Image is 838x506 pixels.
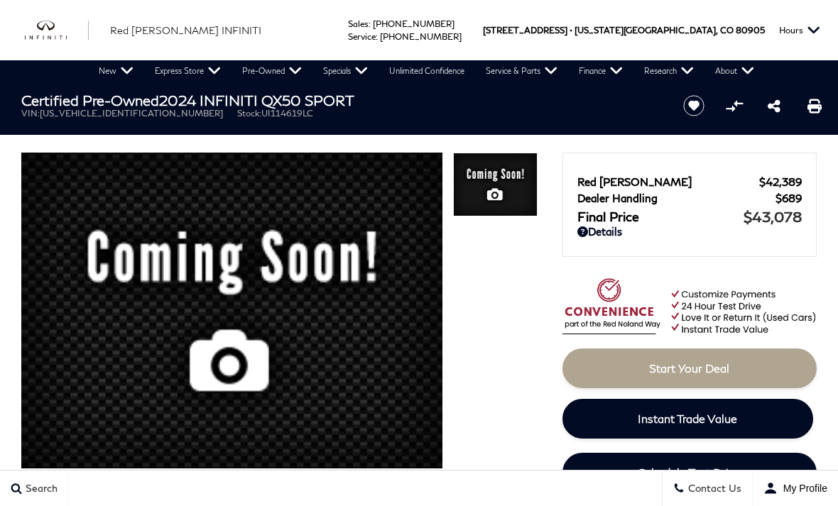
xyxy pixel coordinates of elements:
a: Red [PERSON_NAME] INFINITI [110,23,261,38]
a: Instant Trade Value [562,399,813,439]
button: Save vehicle [678,94,709,117]
a: About [704,60,765,82]
button: Open user profile menu [753,471,838,506]
h1: 2024 INFINITI QX50 SPORT [21,92,660,108]
span: Search [22,483,58,495]
span: [US_VEHICLE_IDENTIFICATION_NUMBER] [40,108,223,119]
img: Certified Used 2024 Graphite Shadow INFINITI SPORT image 1 [453,153,538,218]
span: Schedule Test Drive [638,466,741,479]
strong: Certified Pre-Owned [21,92,159,109]
a: Details [577,225,802,238]
a: [STREET_ADDRESS] • [US_STATE][GEOGRAPHIC_DATA], CO 80905 [483,25,765,35]
span: Service [348,31,376,42]
span: Contact Us [685,483,741,495]
span: $689 [776,192,802,204]
a: Pre-Owned [232,60,312,82]
a: Dealer Handling $689 [577,192,802,204]
a: [PHONE_NUMBER] [380,31,462,42]
a: [PHONE_NUMBER] [373,18,455,29]
span: $43,078 [744,208,802,225]
a: Print this Certified Pre-Owned 2024 INFINITI QX50 SPORT [807,97,822,114]
span: UI114619LC [261,108,313,119]
span: VIN: [21,108,40,119]
a: Specials [312,60,379,82]
a: New [88,60,144,82]
span: : [369,18,371,29]
img: INFINITI [25,21,89,40]
a: Red [PERSON_NAME] $42,389 [577,175,802,188]
span: : [376,31,378,42]
span: Dealer Handling [577,192,776,204]
a: Unlimited Confidence [379,60,475,82]
a: Schedule Test Drive [562,453,817,493]
span: $42,389 [759,175,802,188]
a: Service & Parts [475,60,568,82]
span: Red [PERSON_NAME] INFINITI [110,24,261,36]
span: Red [PERSON_NAME] [577,175,759,188]
a: Share this Certified Pre-Owned 2024 INFINITI QX50 SPORT [768,97,780,114]
a: Research [633,60,704,82]
span: Sales [348,18,369,29]
a: Finance [568,60,633,82]
span: Stock: [237,108,261,119]
img: Certified Used 2024 Graphite Shadow INFINITI SPORT image 1 [21,153,442,477]
a: infiniti [25,21,89,40]
a: Final Price $43,078 [577,208,802,225]
nav: Main Navigation [88,60,765,82]
span: Instant Trade Value [638,412,737,425]
a: Express Store [144,60,232,82]
span: Start Your Deal [649,361,729,375]
span: Final Price [577,209,744,224]
span: My Profile [778,483,827,494]
button: Compare vehicle [724,95,745,116]
a: Start Your Deal [562,348,817,388]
